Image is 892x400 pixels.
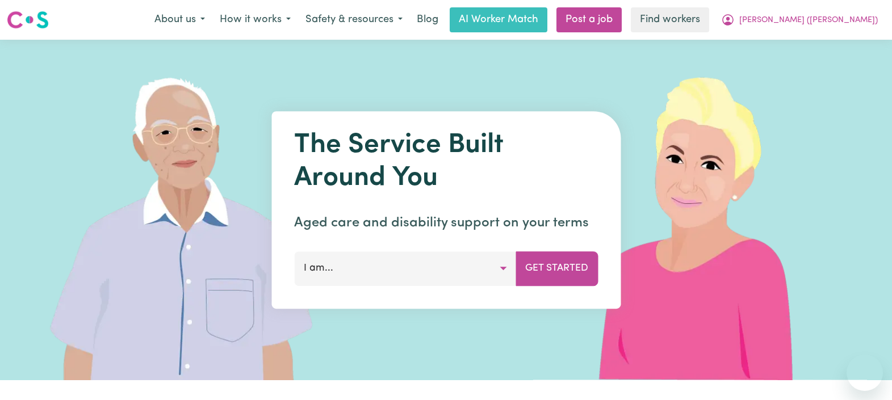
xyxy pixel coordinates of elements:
iframe: Button to launch messaging window [847,355,883,391]
a: Blog [410,7,445,32]
a: Careseekers logo [7,7,49,33]
button: I am... [294,251,516,285]
a: AI Worker Match [450,7,547,32]
button: About us [147,8,212,32]
span: [PERSON_NAME] ([PERSON_NAME]) [739,14,878,27]
h1: The Service Built Around You [294,129,598,195]
p: Aged care and disability support on your terms [294,213,598,233]
a: Find workers [631,7,709,32]
button: My Account [714,8,885,32]
button: How it works [212,8,298,32]
button: Safety & resources [298,8,410,32]
a: Post a job [556,7,622,32]
img: Careseekers logo [7,10,49,30]
button: Get Started [516,251,598,285]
